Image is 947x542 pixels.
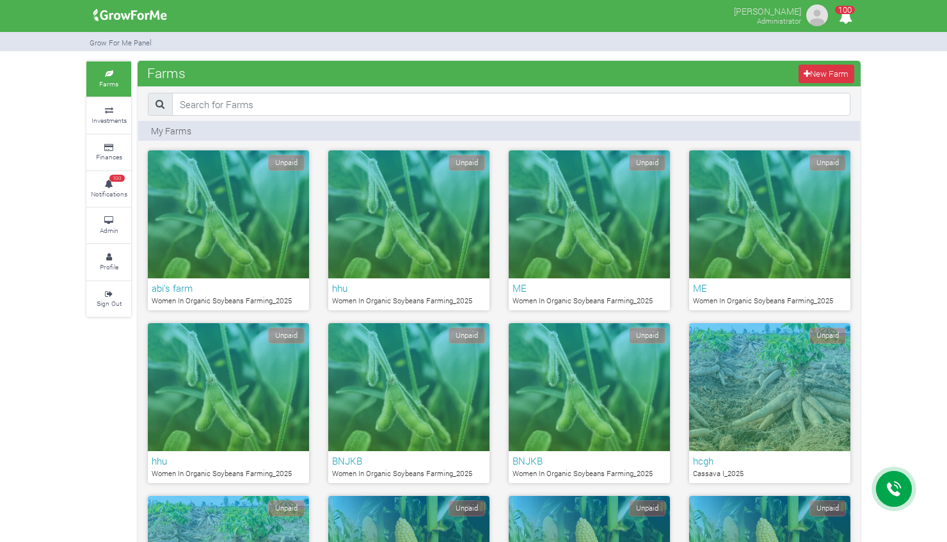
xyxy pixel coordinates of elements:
p: Women In Organic Soybeans Farming_2025 [513,296,666,307]
span: Unpaid [629,500,665,516]
small: Notifications [91,189,127,198]
span: Unpaid [629,155,665,171]
small: Farms [99,79,118,88]
span: Unpaid [449,500,485,516]
span: Unpaid [629,328,665,344]
small: Admin [100,226,118,235]
i: Notifications [833,3,858,31]
img: growforme image [89,3,171,28]
span: Unpaid [268,500,305,516]
small: Administrator [757,16,801,26]
a: 100 Notifications [86,171,131,207]
h6: ME [693,282,847,294]
a: Admin [86,208,131,243]
p: Women In Organic Soybeans Farming_2025 [152,296,305,307]
a: Investments [86,98,131,133]
span: 100 [835,6,855,14]
span: Farms [144,60,189,86]
small: Profile [100,262,118,271]
p: Women In Organic Soybeans Farming_2025 [152,468,305,479]
p: Cassava I_2025 [693,468,847,479]
h6: ME [513,282,666,294]
a: Profile [86,244,131,280]
a: Farms [86,61,131,97]
span: Unpaid [268,155,305,171]
small: Grow For Me Panel [90,38,152,47]
a: Unpaid hhu Women In Organic Soybeans Farming_2025 [148,323,309,483]
a: Unpaid hcgh Cassava I_2025 [689,323,850,483]
a: Unpaid ME Women In Organic Soybeans Farming_2025 [689,150,850,310]
span: Unpaid [449,155,485,171]
small: Finances [96,152,122,161]
span: Unpaid [809,328,846,344]
span: 100 [109,175,125,182]
span: Unpaid [268,328,305,344]
h6: BNJKB [513,455,666,466]
a: Unpaid ME Women In Organic Soybeans Farming_2025 [509,150,670,310]
a: Unpaid BNJKB Women In Organic Soybeans Farming_2025 [509,323,670,483]
a: Unpaid abi's farm Women In Organic Soybeans Farming_2025 [148,150,309,310]
h6: BNJKB [332,455,486,466]
p: Women In Organic Soybeans Farming_2025 [513,468,666,479]
a: 100 [833,12,858,24]
p: My Farms [151,124,191,138]
p: Women In Organic Soybeans Farming_2025 [332,468,486,479]
span: Unpaid [809,500,846,516]
span: Unpaid [809,155,846,171]
span: Unpaid [449,328,485,344]
img: growforme image [804,3,830,28]
p: Women In Organic Soybeans Farming_2025 [332,296,486,307]
h6: hhu [332,282,486,294]
small: Investments [92,116,127,125]
small: Sign Out [97,299,122,308]
a: Unpaid hhu Women In Organic Soybeans Farming_2025 [328,150,489,310]
p: Women In Organic Soybeans Farming_2025 [693,296,847,307]
a: Finances [86,135,131,170]
a: New Farm [799,65,854,83]
a: Unpaid BNJKB Women In Organic Soybeans Farming_2025 [328,323,489,483]
p: [PERSON_NAME] [734,3,801,18]
a: Sign Out [86,282,131,317]
input: Search for Farms [172,93,850,116]
h6: hcgh [693,455,847,466]
h6: hhu [152,455,305,466]
h6: abi's farm [152,282,305,294]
